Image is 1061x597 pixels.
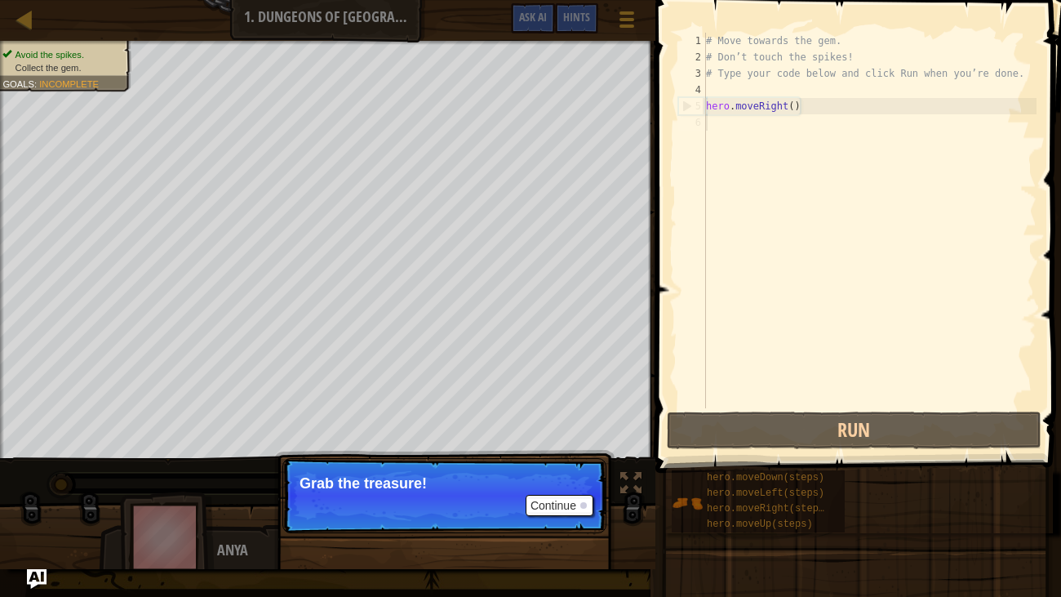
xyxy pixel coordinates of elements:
div: 3 [678,65,706,82]
li: Collect the gem. [2,61,122,74]
img: portrait.png [672,488,703,519]
button: Continue [526,495,593,516]
span: hero.moveUp(steps) [707,519,813,530]
span: Ask AI [519,9,547,25]
button: Ask AI [511,3,555,33]
span: Avoid the spikes. [16,49,84,60]
p: Grab the treasure! [300,475,589,492]
li: Avoid the spikes. [2,48,122,61]
span: Collect the gem. [16,62,82,73]
span: hero.moveDown(steps) [707,472,824,483]
button: Ask AI [27,569,47,589]
div: 1 [678,33,706,49]
span: Hints [563,9,590,25]
div: 5 [679,98,706,114]
span: : [34,78,39,89]
div: 4 [678,82,706,98]
span: hero.moveRight(steps) [707,503,830,515]
span: Goals [2,78,34,89]
button: Run [667,412,1041,449]
div: 6 [678,114,706,131]
button: Show game menu [606,3,647,42]
span: Incomplete [39,78,99,89]
div: 2 [678,49,706,65]
span: hero.moveLeft(steps) [707,488,824,499]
